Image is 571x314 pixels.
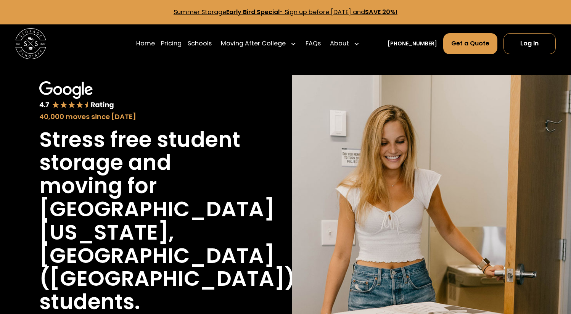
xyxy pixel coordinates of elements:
div: Moving After College [221,39,286,48]
h1: [GEOGRAPHIC_DATA][US_STATE], [GEOGRAPHIC_DATA] ([GEOGRAPHIC_DATA]) [39,198,295,290]
a: Pricing [161,33,182,54]
a: Schools [188,33,212,54]
a: [PHONE_NUMBER] [388,40,437,48]
a: FAQs [306,33,321,54]
h1: students. [39,290,140,314]
strong: SAVE 20%! [365,8,397,16]
div: About [330,39,349,48]
a: Home [136,33,155,54]
a: Get a Quote [443,33,497,54]
a: Log In [503,33,556,54]
a: Summer StorageEarly Bird Special- Sign up before [DATE] andSAVE 20%! [174,8,397,16]
img: Google 4.7 star rating [39,81,114,110]
h1: Stress free student storage and moving for [39,128,240,198]
div: 40,000 moves since [DATE] [39,111,240,122]
strong: Early Bird Special [226,8,280,16]
img: Storage Scholars main logo [15,28,46,59]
